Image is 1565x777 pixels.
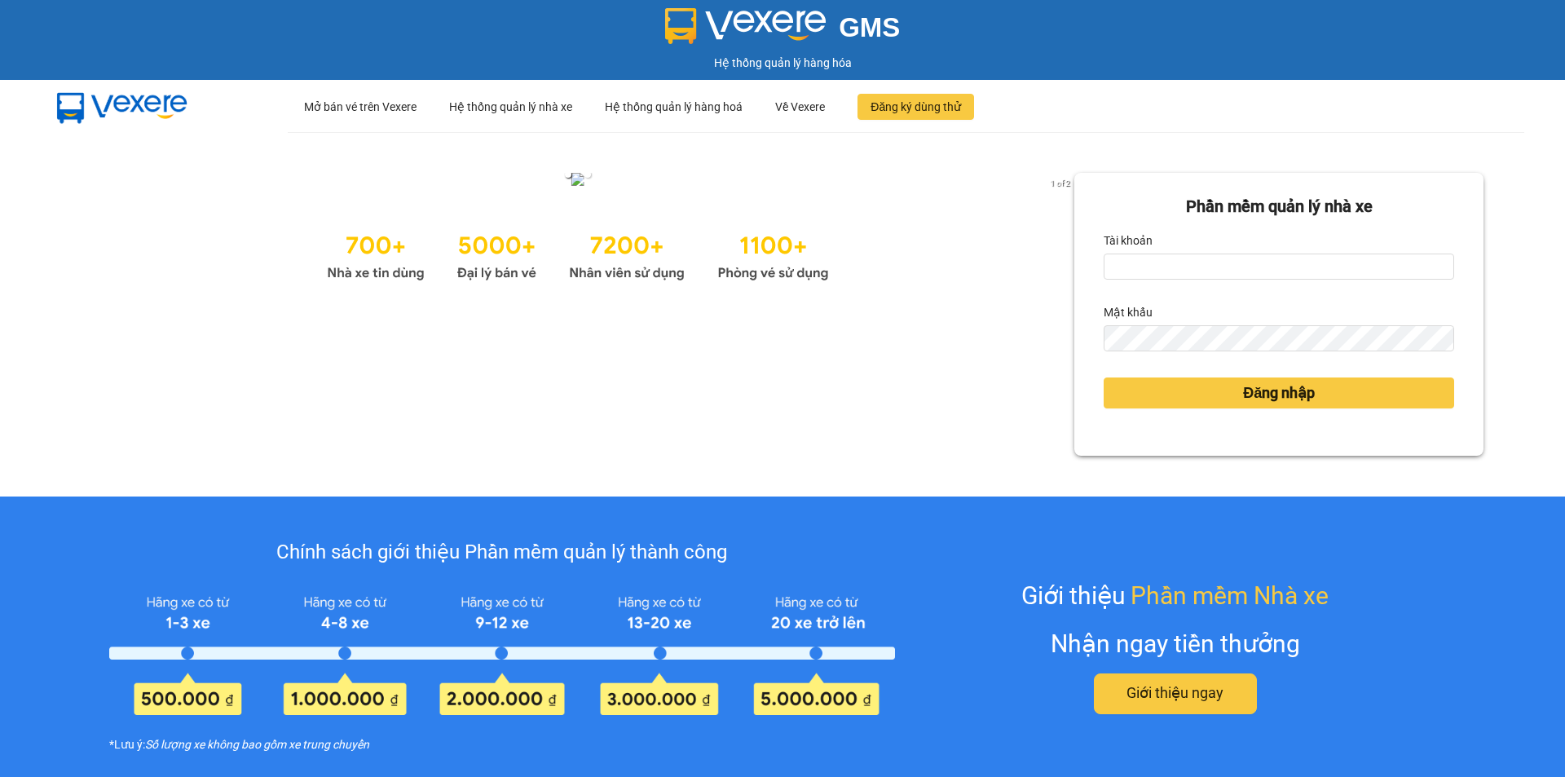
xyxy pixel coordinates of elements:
[1021,576,1329,615] div: Giới thiệu
[41,80,204,134] img: mbUUG5Q.png
[775,81,825,133] div: Về Vexere
[1104,377,1454,408] button: Đăng nhập
[665,24,901,38] a: GMS
[82,173,104,191] button: previous slide / item
[871,98,961,116] span: Đăng ký dùng thử
[1104,325,1454,351] input: Mật khẩu
[4,54,1561,72] div: Hệ thống quản lý hàng hóa
[1104,227,1153,254] label: Tài khoản
[665,8,827,44] img: logo 2
[1104,194,1454,219] div: Phần mềm quản lý nhà xe
[1104,299,1153,325] label: Mật khẩu
[449,81,572,133] div: Hệ thống quản lý nhà xe
[327,223,829,285] img: Statistics.png
[1104,254,1454,280] input: Tài khoản
[857,94,974,120] button: Đăng ký dùng thử
[109,589,894,714] img: policy-intruduce-detail.png
[565,171,571,178] li: slide item 1
[1131,576,1329,615] span: Phần mềm Nhà xe
[584,171,591,178] li: slide item 2
[304,81,417,133] div: Mở bán vé trên Vexere
[1126,682,1223,704] span: Giới thiệu ngay
[605,81,743,133] div: Hệ thống quản lý hàng hoá
[1094,673,1257,714] button: Giới thiệu ngay
[145,735,369,753] i: Số lượng xe không bao gồm xe trung chuyển
[1051,173,1074,191] button: next slide / item
[1051,625,1300,663] div: Nhận ngay tiền thưởng
[839,12,900,42] span: GMS
[1046,173,1074,194] p: 1 of 2
[1243,382,1315,404] span: Đăng nhập
[109,537,894,568] div: Chính sách giới thiệu Phần mềm quản lý thành công
[109,735,894,753] div: *Lưu ý:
